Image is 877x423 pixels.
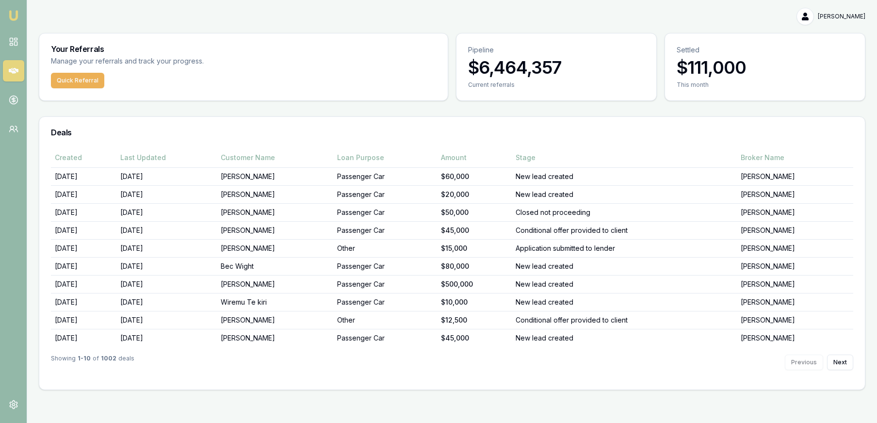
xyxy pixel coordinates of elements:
td: [DATE] [51,221,116,239]
td: [DATE] [51,311,116,329]
td: [PERSON_NAME] [737,293,853,311]
td: Passenger Car [333,329,437,347]
td: [DATE] [116,275,217,293]
button: Quick Referral [51,73,104,88]
div: Customer Name [221,153,329,163]
td: [DATE] [51,185,116,203]
td: Passenger Car [333,167,437,185]
td: Conditional offer provided to client [512,311,737,329]
td: [PERSON_NAME] [737,167,853,185]
td: New lead created [512,293,737,311]
td: [DATE] [116,221,217,239]
p: Pipeline [468,45,645,55]
div: $80,000 [441,261,508,271]
div: Showing of deals [51,355,134,370]
td: [PERSON_NAME] [737,203,853,221]
td: Conditional offer provided to client [512,221,737,239]
div: $20,000 [441,190,508,199]
img: emu-icon-u.png [8,10,19,21]
td: Passenger Car [333,293,437,311]
td: [DATE] [51,239,116,257]
td: [PERSON_NAME] [217,167,333,185]
td: [PERSON_NAME] [217,239,333,257]
td: [PERSON_NAME] [217,203,333,221]
td: [DATE] [116,257,217,275]
td: [DATE] [51,257,116,275]
td: Bec Wight [217,257,333,275]
td: [DATE] [116,293,217,311]
td: Passenger Car [333,203,437,221]
span: [PERSON_NAME] [818,13,865,20]
td: New lead created [512,167,737,185]
div: $50,000 [441,208,508,217]
td: Closed not proceeding [512,203,737,221]
td: [PERSON_NAME] [737,275,853,293]
td: Passenger Car [333,257,437,275]
td: [DATE] [51,329,116,347]
td: New lead created [512,275,737,293]
td: Passenger Car [333,221,437,239]
td: [PERSON_NAME] [217,185,333,203]
div: This month [677,81,853,89]
td: [PERSON_NAME] [217,329,333,347]
td: [PERSON_NAME] [737,257,853,275]
td: [PERSON_NAME] [737,311,853,329]
td: New lead created [512,329,737,347]
div: $45,000 [441,333,508,343]
td: [DATE] [116,329,217,347]
td: [DATE] [51,275,116,293]
td: [DATE] [116,167,217,185]
h3: $6,464,357 [468,58,645,77]
td: [PERSON_NAME] [737,239,853,257]
td: [PERSON_NAME] [217,221,333,239]
p: Settled [677,45,853,55]
h3: Deals [51,129,853,136]
td: [DATE] [51,293,116,311]
td: [PERSON_NAME] [217,275,333,293]
strong: 1002 [101,355,116,370]
div: Loan Purpose [337,153,433,163]
strong: 1 - 10 [78,355,91,370]
td: [PERSON_NAME] [737,221,853,239]
td: New lead created [512,185,737,203]
div: Last Updated [120,153,213,163]
div: Stage [516,153,733,163]
p: Manage your referrals and track your progress. [51,56,299,67]
div: $10,000 [441,297,508,307]
h3: $111,000 [677,58,853,77]
div: $45,000 [441,226,508,235]
div: $15,000 [441,244,508,253]
div: $60,000 [441,172,508,181]
td: Wiremu Te kiri [217,293,333,311]
td: [PERSON_NAME] [737,185,853,203]
td: [DATE] [51,167,116,185]
td: Passenger Car [333,275,437,293]
td: Other [333,311,437,329]
td: Other [333,239,437,257]
div: Broker Name [741,153,849,163]
td: [DATE] [51,203,116,221]
td: [DATE] [116,239,217,257]
h3: Your Referrals [51,45,436,53]
td: [DATE] [116,185,217,203]
div: $12,500 [441,315,508,325]
div: $500,000 [441,279,508,289]
td: [PERSON_NAME] [217,311,333,329]
td: Application submitted to lender [512,239,737,257]
td: Passenger Car [333,185,437,203]
div: Current referrals [468,81,645,89]
button: Next [827,355,853,370]
td: New lead created [512,257,737,275]
td: [DATE] [116,311,217,329]
div: Amount [441,153,508,163]
td: [PERSON_NAME] [737,329,853,347]
div: Created [55,153,113,163]
td: [DATE] [116,203,217,221]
